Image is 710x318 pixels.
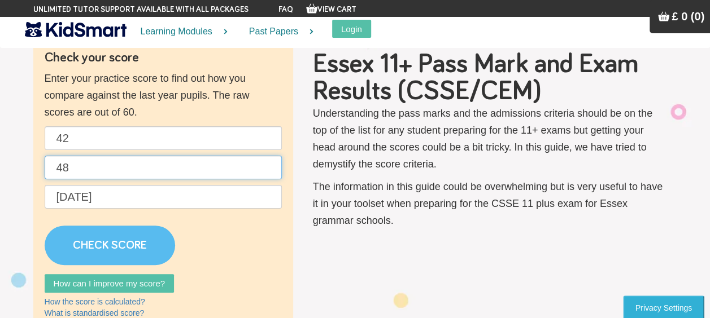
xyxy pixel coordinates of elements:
h1: Essex 11+ Pass Mark and Exam Results (CSSE/CEM) [313,51,666,105]
a: View Cart [306,6,356,14]
a: How can I improve my score? [45,274,175,293]
a: CHECK SCORE [45,226,175,265]
p: The information in this guide could be overwhelming but is very useful to have it in your toolset... [313,178,666,229]
img: Your items in the shopping basket [658,11,669,22]
a: Past Papers [235,17,321,47]
h4: Check your score [45,51,282,64]
span: Unlimited tutor support available with all packages [33,4,249,15]
a: Learning Modules [127,17,235,47]
span: £ 0 (0) [672,10,704,23]
a: What is standardised score? [45,308,145,317]
input: English raw score [45,126,282,150]
img: Your items in the shopping basket [306,3,317,14]
input: Maths raw score [45,156,282,179]
img: KidSmart logo [25,20,127,39]
input: Date of birth (d/m/y) e.g. 27/12/2007 [45,185,282,209]
p: Understanding the pass marks and the admissions criteria should be on the top of the list for any... [313,105,666,173]
a: How the score is calculated? [45,297,145,306]
button: Login [332,20,371,38]
p: Enter your practice score to find out how you compare against the last year pupils. The raw score... [45,70,282,121]
a: FAQ [278,6,293,14]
